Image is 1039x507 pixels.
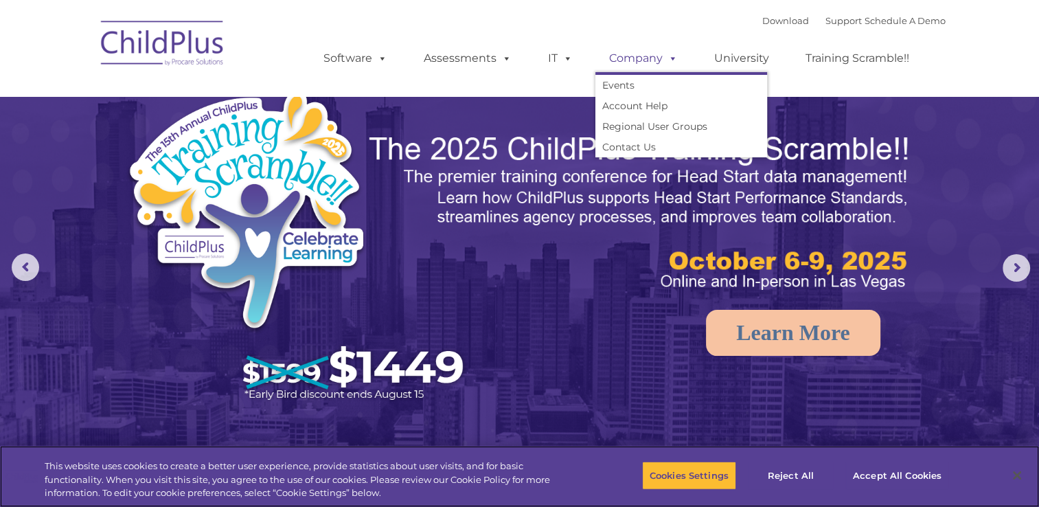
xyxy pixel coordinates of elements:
a: Schedule A Demo [865,15,946,26]
font: | [762,15,946,26]
button: Accept All Cookies [845,461,949,490]
a: Contact Us [595,137,767,157]
a: Assessments [410,45,525,72]
a: University [700,45,783,72]
a: Learn More [706,310,880,356]
a: Training Scramble!! [792,45,923,72]
button: Reject All [748,461,834,490]
a: Events [595,75,767,95]
img: ChildPlus by Procare Solutions [94,11,231,80]
button: Cookies Settings [642,461,736,490]
a: IT [534,45,586,72]
a: Company [595,45,692,72]
button: Close [1002,460,1032,491]
a: Download [762,15,809,26]
a: Regional User Groups [595,116,767,137]
div: This website uses cookies to create a better user experience, provide statistics about user visit... [45,460,571,500]
a: Account Help [595,95,767,116]
span: Last name [191,91,233,101]
span: Phone number [191,147,249,157]
a: Support [825,15,862,26]
a: Software [310,45,401,72]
